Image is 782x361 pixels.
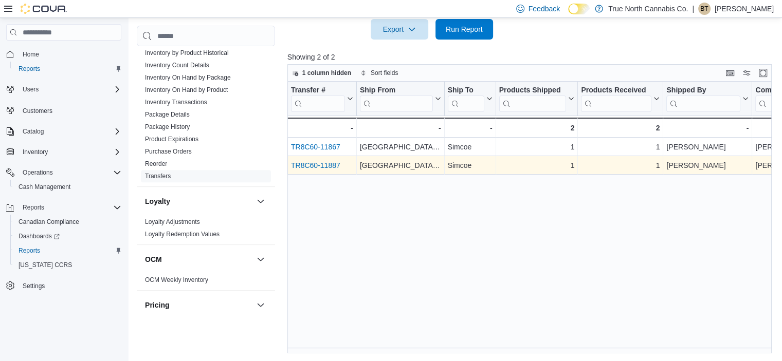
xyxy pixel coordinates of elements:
[145,254,252,264] button: OCM
[19,166,57,179] button: Operations
[666,86,740,96] div: Shipped By
[290,122,353,134] div: -
[145,276,208,283] a: OCM Weekly Inventory
[360,86,433,112] div: Ship From
[499,86,566,112] div: Products Shipped
[145,231,220,238] a: Loyalty Redemption Values
[254,299,267,311] button: Pricing
[145,73,231,82] span: Inventory On Hand by Package
[145,160,167,167] a: Reorder
[23,203,44,212] span: Reports
[14,63,44,75] a: Reports
[2,82,125,97] button: Users
[360,122,441,134] div: -
[14,244,44,257] a: Reports
[23,50,39,59] span: Home
[145,61,209,69] span: Inventory Count Details
[145,74,231,81] a: Inventory On Hand by Package
[2,200,125,215] button: Reports
[371,19,428,40] button: Export
[254,253,267,265] button: OCM
[568,4,590,14] input: Dark Mode
[19,104,121,117] span: Customers
[291,86,345,96] div: Transfer #
[145,110,190,119] span: Package Details
[19,246,40,255] span: Reports
[14,181,121,193] span: Cash Management
[499,86,574,112] button: Products Shipped
[447,86,484,112] div: Ship To
[10,258,125,272] button: [US_STATE] CCRS
[435,19,493,40] button: Run Report
[360,86,441,112] button: Ship From
[581,159,660,172] div: 1
[254,195,267,207] button: Loyalty
[145,147,192,156] span: Purchase Orders
[447,159,492,172] div: Simcoe
[692,3,694,15] p: |
[700,3,708,15] span: BT
[2,103,125,118] button: Customers
[19,280,49,292] a: Settings
[447,122,492,134] div: -
[14,63,121,75] span: Reports
[10,215,125,229] button: Canadian Compliance
[145,135,198,143] span: Product Expirations
[137,274,275,290] div: OCM
[19,48,121,61] span: Home
[19,218,79,226] span: Canadian Compliance
[356,67,402,79] button: Sort fields
[10,62,125,76] button: Reports
[19,201,48,214] button: Reports
[447,141,492,153] div: Simcoe
[724,67,736,79] button: Keyboard shortcuts
[2,165,125,180] button: Operations
[291,143,340,151] a: TR8C60-11867
[19,146,121,158] span: Inventory
[23,282,45,290] span: Settings
[19,105,57,117] a: Customers
[499,159,574,172] div: 1
[2,124,125,139] button: Catalog
[19,146,52,158] button: Inventory
[19,201,121,214] span: Reports
[287,52,777,62] p: Showing 2 of 2
[19,166,121,179] span: Operations
[19,125,121,138] span: Catalog
[10,180,125,194] button: Cash Management
[145,218,200,226] span: Loyalty Adjustments
[145,86,228,94] span: Inventory On Hand by Product
[19,83,121,96] span: Users
[14,216,83,228] a: Canadian Compliance
[360,86,433,96] div: Ship From
[666,86,749,112] button: Shipped By
[23,85,39,93] span: Users
[666,159,749,172] div: [PERSON_NAME]
[145,300,252,310] button: Pricing
[14,230,64,242] a: Dashboards
[291,86,353,112] button: Transfer #
[145,173,171,180] a: Transfers
[145,300,169,310] h3: Pricing
[581,141,660,153] div: 1
[14,181,75,193] a: Cash Management
[377,19,422,40] span: Export
[715,3,774,15] p: [PERSON_NAME]
[145,62,209,69] a: Inventory Count Details
[21,4,67,14] img: Cova
[137,34,275,186] div: Inventory
[581,86,651,96] div: Products Received
[145,111,190,118] a: Package Details
[145,98,207,106] span: Inventory Transactions
[360,159,441,172] div: [GEOGRAPHIC_DATA] [GEOGRAPHIC_DATA] [GEOGRAPHIC_DATA]
[145,172,171,180] span: Transfers
[23,148,48,156] span: Inventory
[288,67,355,79] button: 1 column hidden
[145,148,192,155] a: Purchase Orders
[371,69,398,77] span: Sort fields
[145,136,198,143] a: Product Expirations
[447,86,484,96] div: Ship To
[145,49,229,56] a: Inventory by Product Historical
